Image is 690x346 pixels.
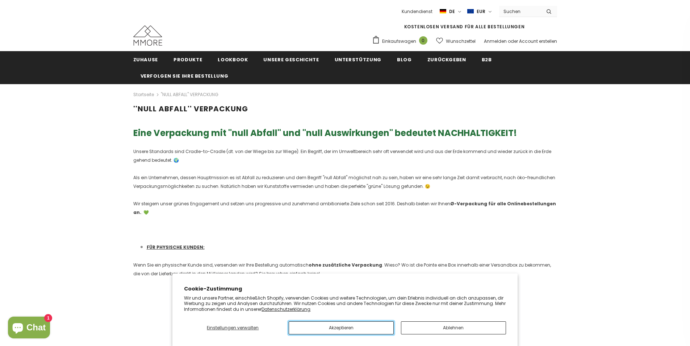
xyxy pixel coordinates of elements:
span: Eine Verpackung mit ''null Abfall'' und ''null Auswirkungen'' bedeutet NACHHALTIGKEIT! [133,127,517,139]
span: Verfolgen Sie Ihre Bestellung [141,73,229,79]
a: Datenschutzerklärung [262,306,310,312]
a: B2B [482,51,492,67]
span: Zuhause [133,56,158,63]
a: Wunschzettel [436,35,476,48]
button: Ablehnen [401,321,506,334]
strong: ohne zusätzliche Verpackung [309,262,382,268]
a: Anmelden [484,38,507,44]
a: Zuhause [133,51,158,67]
a: Blog [397,51,412,67]
span: Produkte [173,56,202,63]
p: Unsere Standards sind Cradle-to-Cradle (dt. von der Wiege bis zur Wiege). Ein Begriff, der im Umw... [133,147,557,217]
p: Wenn Sie ein physischer Kunde sind, versenden wir Ihre Bestellung automatisch . Wieso? Wo ist die... [133,261,557,278]
span: oder [508,38,518,44]
span: B2B [482,56,492,63]
span: ''NULL ABFALL'' VERPACKUNG [161,90,218,99]
a: Produkte [173,51,202,67]
span: Lookbook [218,56,248,63]
span: KOSTENLOSEN VERSAND FÜR ALLE BESTELLUNGEN [404,24,525,30]
span: FÜR PHYSISCHE KUNDEN: [147,244,205,250]
span: de [449,8,455,15]
a: Account erstellen [519,38,557,44]
span: Zurückgeben [427,56,466,63]
span: Wunschzettel [446,38,476,45]
inbox-online-store-chat: Onlineshop-Chat von Shopify [6,317,52,340]
a: Zurückgeben [427,51,466,67]
img: MMORE Cases [133,25,162,46]
span: 0 [419,36,427,45]
button: Einstellungen verwalten [184,321,281,334]
span: Unterstützung [335,56,381,63]
span: Unsere Geschichte [263,56,319,63]
a: Lookbook [218,51,248,67]
img: i-lang-2.png [440,8,446,15]
span: EUR [477,8,485,15]
a: Startseite [133,90,154,99]
p: Wir und unsere Partner, einschließlich Shopify, verwenden Cookies und weitere Technologien, um de... [184,295,506,312]
span: Blog [397,56,412,63]
strong: Ø-Verpackung für alle Onlinebestellungen an. [133,201,556,215]
button: Akzeptieren [289,321,394,334]
span: ''NULL ABFALL'' VERPACKUNG [133,104,248,114]
span: Einstellungen verwalten [207,325,259,331]
a: Einkaufswagen 0 [372,36,431,46]
a: Unsere Geschichte [263,51,319,67]
a: Verfolgen Sie Ihre Bestellung [141,67,229,84]
a: Unterstützung [335,51,381,67]
span: Kundendienst [402,8,432,15]
h2: Cookie-Zustimmung [184,285,506,293]
input: Search Site [499,6,541,17]
span: Einkaufswagen [382,38,416,45]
